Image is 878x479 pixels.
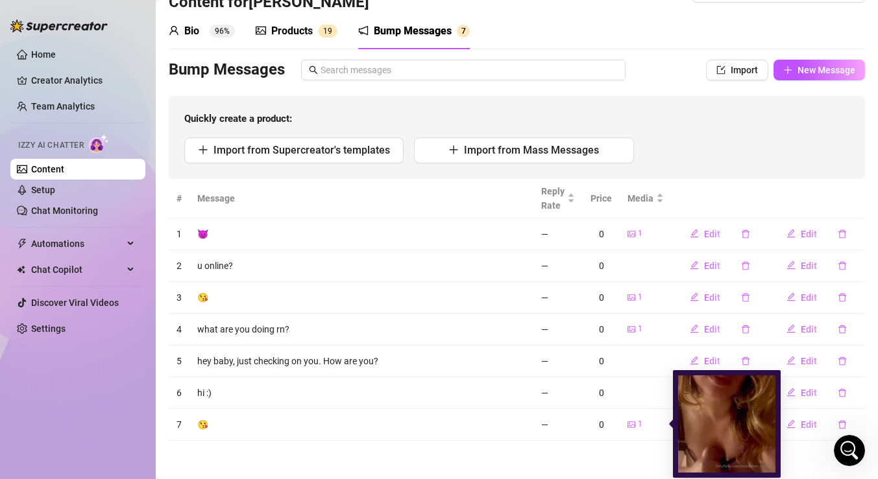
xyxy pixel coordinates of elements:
span: delete [838,388,847,397]
button: Edit [679,287,731,308]
span: search [309,65,318,75]
button: delete [827,351,857,371]
td: 😈 [189,218,533,250]
sup: 7 [457,25,470,38]
td: 😘 [189,409,533,441]
button: delete [827,382,857,403]
button: Edit [776,351,827,371]
span: delete [741,325,750,334]
a: Creator Analytics [31,70,135,91]
button: Edit [776,319,827,340]
button: go back [8,5,33,30]
button: Edit [679,224,731,244]
span: Edit [801,292,817,303]
iframe: Intercom live chat [834,435,865,466]
button: Home [226,5,251,30]
li: New lower tier for under $1K/month - cheaper for both plans. [30,218,202,242]
a: Chat Monitoring [31,205,98,216]
span: edit [690,356,699,365]
a: Setup [31,185,55,195]
th: Reply Rate [533,179,583,218]
th: Media [620,179,672,218]
div: Your account will update automatically; no action is needed. [21,104,202,129]
button: delete [731,255,761,276]
button: delete [731,351,761,371]
sup: 19 [318,25,337,38]
span: edit [690,324,699,333]
button: Edit [679,351,731,371]
img: media [678,375,775,473]
span: thunderbolt [17,239,27,249]
span: Edit [704,229,720,239]
span: delete [838,356,847,366]
a: [DOMAIN_NAME][URL] [21,149,122,159]
div: Bio [184,23,199,39]
span: 1 [638,323,642,335]
span: edit [690,229,699,238]
span: delete [838,293,847,302]
td: — [533,218,583,250]
sup: 96% [210,25,235,38]
h1: Tanya [63,6,93,16]
span: Automations [31,233,123,254]
td: 1 [169,218,189,250]
span: Edit [704,261,720,271]
div: 0 [591,354,612,368]
div: Products [271,23,313,39]
div: Profile image for Tanya [37,7,58,28]
td: 2 [169,250,189,282]
li: Two new higher tiers over $15K and $25K/month - with way more AI messages included in Super AI. [30,249,202,285]
button: delete [827,224,857,244]
span: 1 [638,228,642,240]
button: Import from Supercreator's templates [184,137,404,163]
td: 3 [169,282,189,314]
button: Emoji picker [20,380,30,390]
span: delete [741,293,750,302]
span: picture [628,421,635,428]
span: notification [358,25,369,36]
th: Message [189,179,533,218]
div: See the full plan breakdown here: [21,135,202,161]
button: delete [731,224,761,244]
button: delete [827,255,857,276]
a: Discover Viral Videos [31,298,119,308]
div: Let me know if you have any questions! [21,292,202,317]
span: 7 [461,27,466,36]
td: 6 [169,377,189,409]
span: picture [628,294,635,301]
button: Edit [776,287,827,308]
span: plus [448,145,459,155]
span: edit [787,419,796,428]
th: Price [583,179,620,218]
div: 0 [591,417,612,432]
th: # [169,179,189,218]
button: delete [731,319,761,340]
span: Import from Supercreator's templates [213,144,390,156]
td: — [533,345,583,377]
td: hi :) [189,377,533,409]
td: what are you doing rn? [189,314,533,345]
h3: Bump Messages [169,60,285,80]
span: 1 [323,27,328,36]
span: 1 [638,418,642,430]
span: delete [838,420,847,429]
strong: Quickly create a product: [184,113,292,124]
button: Edit [776,255,827,276]
span: Chat Copilot [31,259,123,280]
button: Gif picker [41,380,51,390]
span: Import [731,65,758,75]
span: Media [628,191,653,205]
div: 0 [591,386,612,400]
span: Edit [801,229,817,239]
span: plus [783,65,792,75]
button: Edit [776,224,827,244]
span: delete [741,356,750,366]
span: Edit [801,356,817,366]
button: delete [827,414,857,435]
button: delete [827,287,857,308]
span: Edit [801,261,817,271]
a: Settings [31,323,66,334]
span: edit [787,356,796,365]
p: Active 14h ago [63,16,126,29]
b: Pricing update: [21,168,99,178]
